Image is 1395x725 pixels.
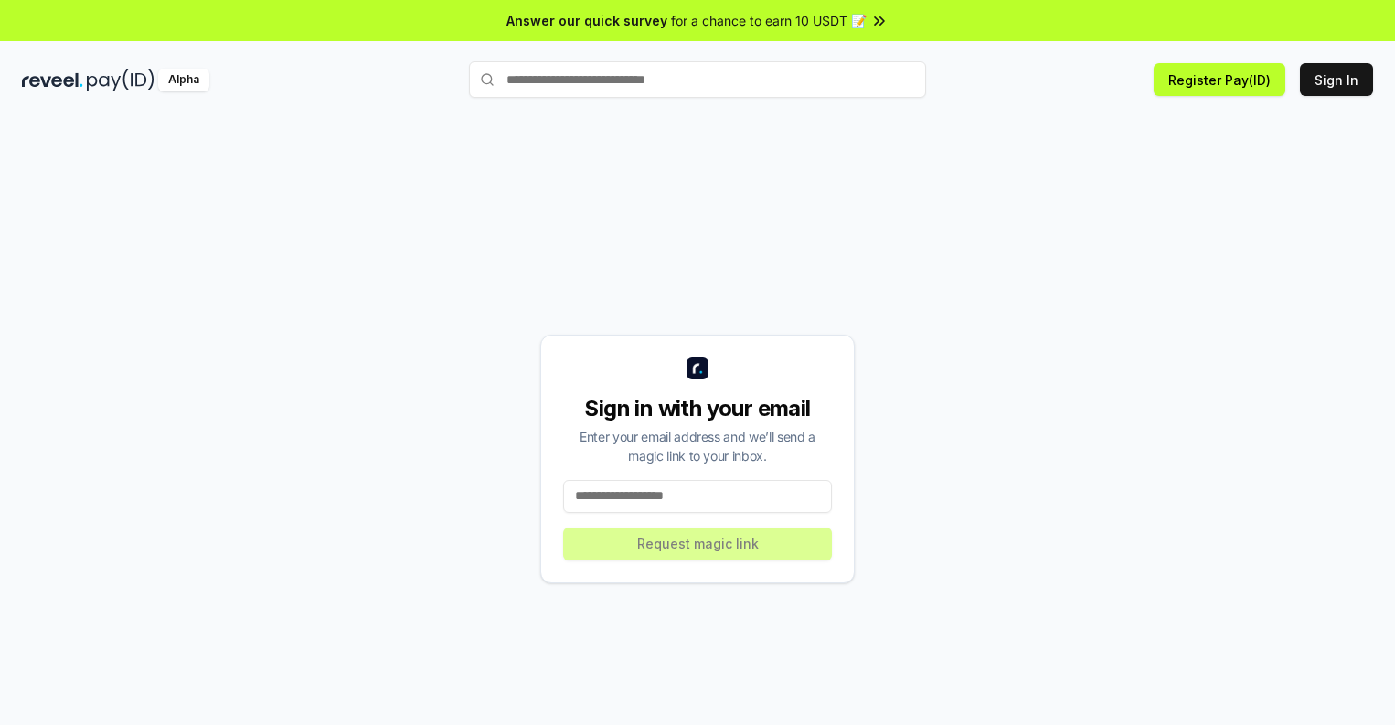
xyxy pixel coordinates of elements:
img: reveel_dark [22,69,83,91]
img: pay_id [87,69,154,91]
button: Sign In [1300,63,1373,96]
span: Answer our quick survey [506,11,667,30]
img: logo_small [687,357,708,379]
div: Sign in with your email [563,394,832,423]
div: Alpha [158,69,209,91]
div: Enter your email address and we’ll send a magic link to your inbox. [563,427,832,465]
span: for a chance to earn 10 USDT 📝 [671,11,867,30]
button: Register Pay(ID) [1154,63,1285,96]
